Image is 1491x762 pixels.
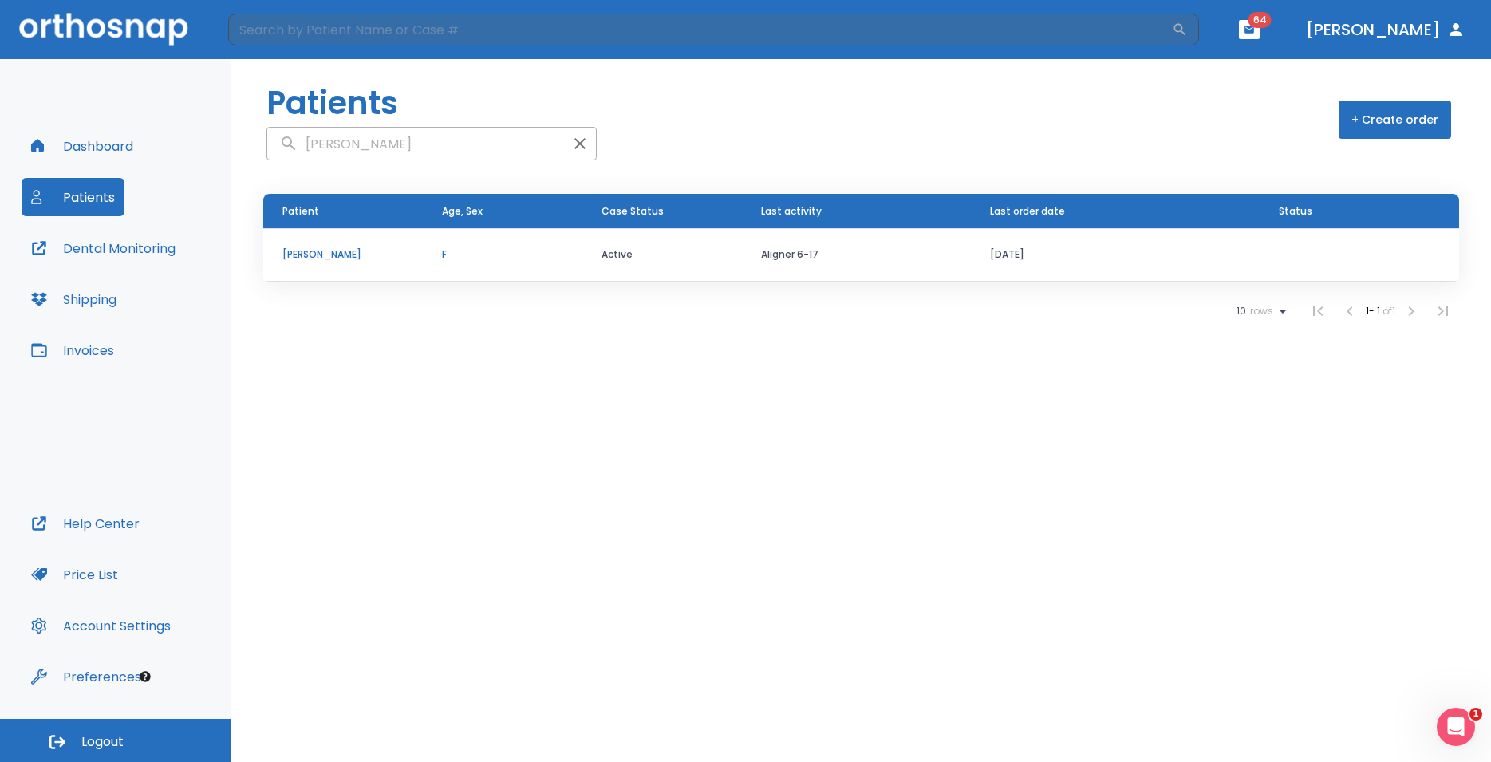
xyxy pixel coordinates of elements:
p: [PERSON_NAME] [282,247,404,262]
span: 1 [1469,708,1482,721]
span: Status [1279,204,1312,219]
span: Last order date [990,204,1065,219]
input: Search by Patient Name or Case # [228,14,1172,45]
button: Shipping [22,280,126,318]
p: F [442,247,563,262]
div: Tooltip anchor [138,669,152,684]
button: Preferences [22,657,151,696]
iframe: Intercom live chat [1437,708,1475,746]
button: Patients [22,178,124,216]
td: Aligner 6-17 [742,228,971,282]
button: Price List [22,555,128,594]
span: Case Status [602,204,664,219]
td: Active [582,228,742,282]
button: + Create order [1339,101,1451,139]
img: Orthosnap [19,13,188,45]
input: search [267,128,564,160]
span: 10 [1237,306,1246,317]
button: Account Settings [22,606,180,645]
span: Last activity [761,204,822,219]
span: Patient [282,204,319,219]
button: [PERSON_NAME] [1300,15,1472,44]
button: Help Center [22,504,149,543]
button: Invoices [22,331,124,369]
button: Dashboard [22,127,143,165]
h1: Patients [266,79,398,127]
span: 64 [1248,12,1272,28]
span: 1 - 1 [1366,304,1383,318]
span: Logout [81,733,124,751]
span: of 1 [1383,304,1395,318]
td: [DATE] [971,228,1260,282]
button: Dental Monitoring [22,229,185,267]
span: Age, Sex [442,204,483,219]
span: rows [1246,306,1273,317]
